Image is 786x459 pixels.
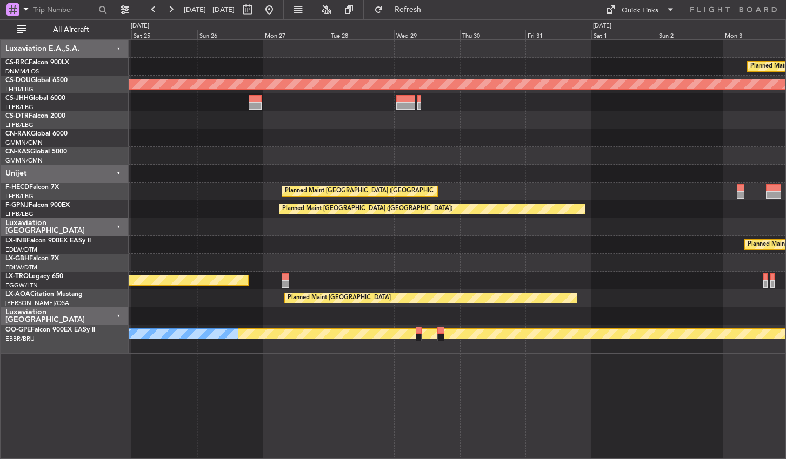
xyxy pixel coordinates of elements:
a: [PERSON_NAME]/QSA [5,299,69,307]
button: Quick Links [600,1,680,18]
span: Refresh [385,6,431,13]
div: Quick Links [622,5,658,16]
span: All Aircraft [28,26,114,33]
a: LX-INBFalcon 900EX EASy II [5,238,91,244]
a: EGGW/LTN [5,281,38,289]
span: CS-DOU [5,77,31,84]
button: Refresh [369,1,434,18]
span: LX-TRO [5,273,29,280]
input: Trip Number [33,2,95,18]
div: Sat 25 [131,30,197,39]
a: LFPB/LBG [5,85,34,93]
a: EDLW/DTM [5,264,37,272]
a: CS-DTRFalcon 2000 [5,113,65,119]
a: LFPB/LBG [5,121,34,129]
div: [DATE] [131,22,149,31]
span: CN-KAS [5,148,30,155]
a: LX-GBHFalcon 7X [5,255,59,262]
a: CS-DOUGlobal 6500 [5,77,68,84]
a: OO-GPEFalcon 900EX EASy II [5,327,95,333]
a: LFPB/LBG [5,210,34,218]
span: LX-GBH [5,255,29,262]
span: LX-AOA [5,291,30,298]
div: Mon 27 [263,30,329,39]
a: CS-JHHGlobal 6000 [5,95,65,102]
a: LX-AOACitation Mustang [5,291,83,298]
a: F-HECDFalcon 7X [5,184,59,191]
a: CS-RRCFalcon 900LX [5,59,69,66]
div: Sat 1 [591,30,657,39]
a: GMMN/CMN [5,157,43,165]
div: Sun 26 [197,30,263,39]
span: CN-RAK [5,131,31,137]
a: LX-TROLegacy 650 [5,273,63,280]
span: F-GPNJ [5,202,29,208]
a: DNMM/LOS [5,67,39,76]
a: CN-KASGlobal 5000 [5,148,67,155]
a: CN-RAKGlobal 6000 [5,131,68,137]
div: Planned Maint [GEOGRAPHIC_DATA] [288,290,391,306]
span: CS-DTR [5,113,29,119]
div: Wed 29 [394,30,460,39]
div: Fri 31 [525,30,591,39]
a: F-GPNJFalcon 900EX [5,202,70,208]
a: EBBR/BRU [5,335,35,343]
span: F-HECD [5,184,29,191]
div: Planned Maint [GEOGRAPHIC_DATA] ([GEOGRAPHIC_DATA]) [282,201,452,217]
a: LFPB/LBG [5,103,34,111]
a: LFPB/LBG [5,192,34,200]
div: Sun 2 [657,30,723,39]
button: All Aircraft [12,21,117,38]
span: LX-INB [5,238,26,244]
span: CS-JHH [5,95,29,102]
span: [DATE] - [DATE] [184,5,235,15]
div: Tue 28 [329,30,395,39]
div: Planned Maint [GEOGRAPHIC_DATA] ([GEOGRAPHIC_DATA]) [285,183,455,199]
span: OO-GPE [5,327,31,333]
div: Thu 30 [460,30,526,39]
div: [DATE] [593,22,611,31]
a: EDLW/DTM [5,246,37,254]
span: CS-RRC [5,59,29,66]
a: GMMN/CMN [5,139,43,147]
